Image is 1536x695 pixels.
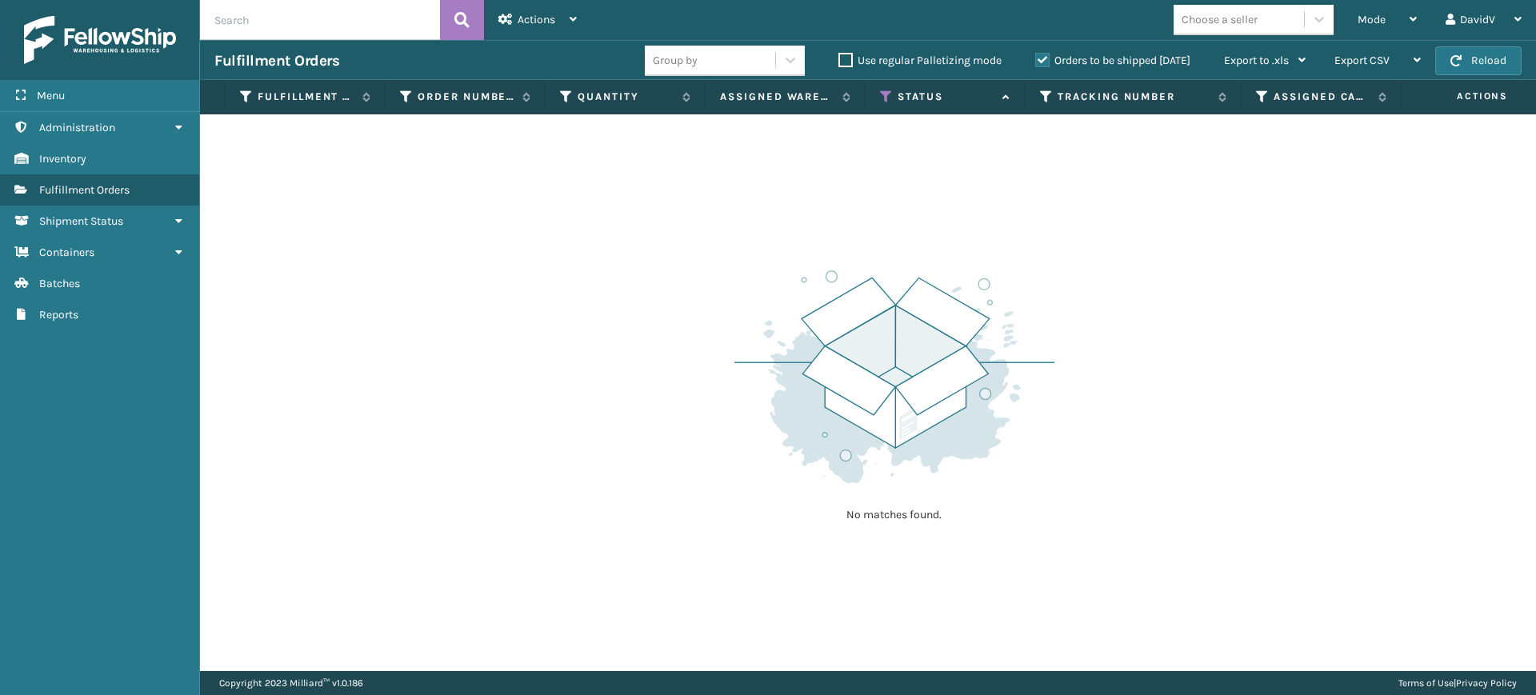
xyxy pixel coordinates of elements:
span: Actions [1406,83,1518,110]
span: Mode [1358,13,1386,26]
div: Choose a seller [1182,11,1258,28]
span: Actions [518,13,555,26]
img: logo [24,16,176,64]
p: Copyright 2023 Milliard™ v 1.0.186 [219,671,363,695]
button: Reload [1435,46,1522,75]
label: Orders to be shipped [DATE] [1035,54,1190,67]
span: Inventory [39,152,86,166]
label: Assigned Warehouse [720,90,834,104]
label: Use regular Palletizing mode [838,54,1002,67]
label: Tracking Number [1058,90,1210,104]
h3: Fulfillment Orders [214,51,339,70]
a: Privacy Policy [1456,677,1517,689]
span: Administration [39,121,115,134]
label: Fulfillment Order Id [258,90,354,104]
label: Assigned Carrier Service [1274,90,1370,104]
span: Reports [39,308,78,322]
div: Group by [653,52,698,69]
span: Shipment Status [39,214,123,228]
span: Batches [39,277,80,290]
label: Status [898,90,994,104]
a: Terms of Use [1398,677,1454,689]
span: Fulfillment Orders [39,183,130,197]
span: Containers [39,246,94,259]
span: Menu [37,89,65,102]
div: | [1398,671,1517,695]
span: Export to .xls [1224,54,1289,67]
label: Order Number [418,90,514,104]
span: Export CSV [1334,54,1390,67]
label: Quantity [578,90,674,104]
